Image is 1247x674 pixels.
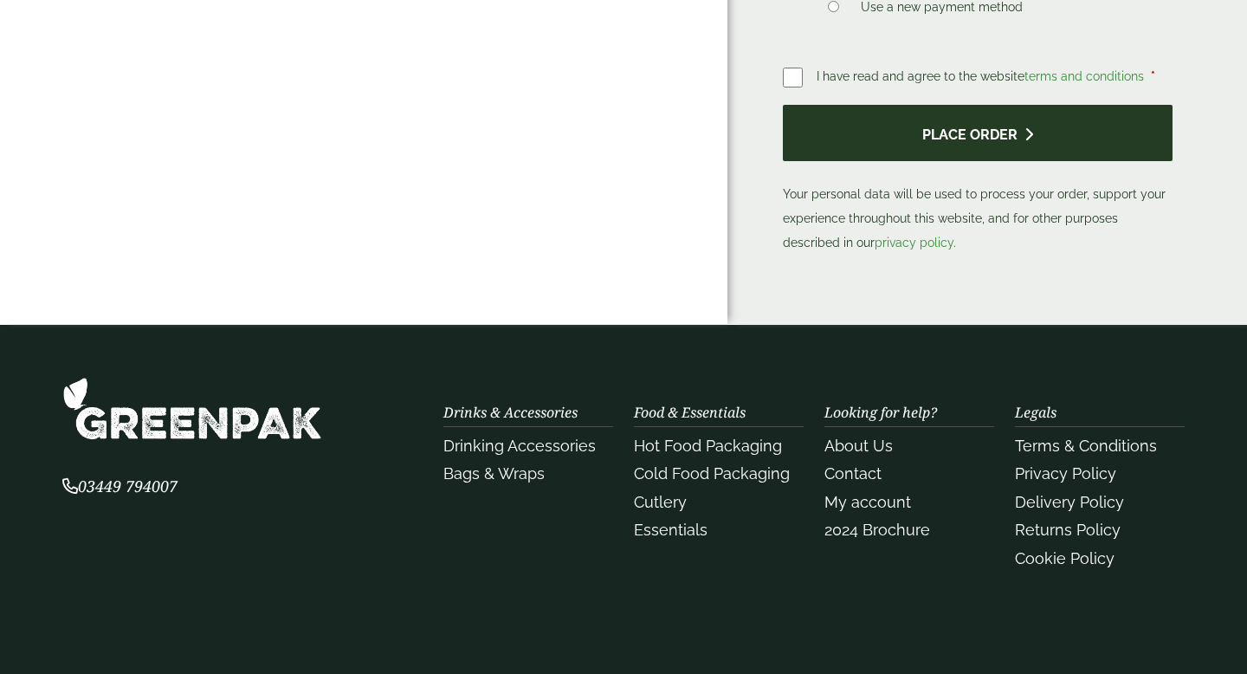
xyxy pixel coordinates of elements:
[634,521,707,539] a: Essentials
[824,464,882,483] a: Contact
[824,437,893,455] a: About Us
[783,105,1173,255] p: Your personal data will be used to process your order, support your experience throughout this we...
[1015,549,1115,567] a: Cookie Policy
[824,493,911,511] a: My account
[1015,464,1116,483] a: Privacy Policy
[1015,521,1121,539] a: Returns Policy
[1151,69,1155,83] abbr: required
[1024,69,1144,83] a: terms and conditions
[817,69,1147,83] span: I have read and agree to the website
[443,437,596,455] a: Drinking Accessories
[1015,437,1157,455] a: Terms & Conditions
[875,236,953,250] a: privacy policy
[783,105,1173,161] button: Place order
[824,521,930,539] a: 2024 Brochure
[634,437,782,455] a: Hot Food Packaging
[62,377,322,440] img: GreenPak Supplies
[443,464,545,483] a: Bags & Wraps
[1015,493,1124,511] a: Delivery Policy
[62,476,178,496] span: 03449 794007
[62,479,178,496] a: 03449 794007
[634,464,790,483] a: Cold Food Packaging
[634,493,687,511] a: Cutlery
